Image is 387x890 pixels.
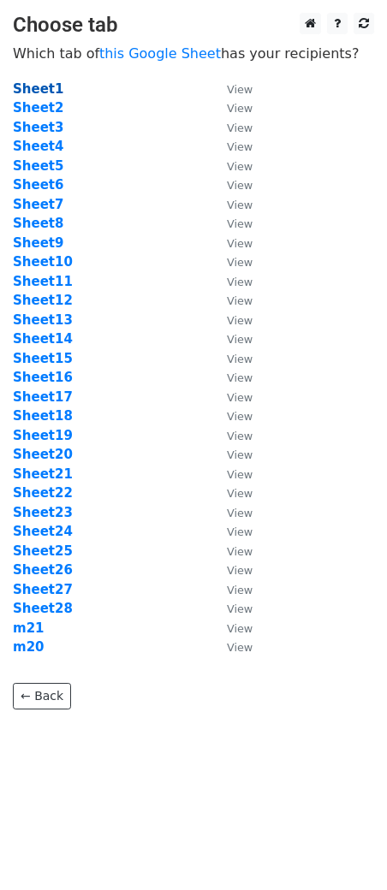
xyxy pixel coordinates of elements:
[227,217,253,230] small: View
[13,639,45,655] strong: m20
[210,331,253,347] a: View
[227,179,253,192] small: View
[13,177,63,193] a: Sheet6
[210,639,253,655] a: View
[227,353,253,365] small: View
[227,102,253,115] small: View
[13,447,73,462] strong: Sheet20
[227,276,253,288] small: View
[13,524,73,539] a: Sheet24
[99,45,221,62] a: this Google Sheet
[210,447,253,462] a: View
[13,351,73,366] strong: Sheet15
[227,410,253,423] small: View
[210,120,253,135] a: View
[13,235,63,251] a: Sheet9
[210,582,253,597] a: View
[13,543,73,559] a: Sheet25
[210,428,253,443] a: View
[13,293,73,308] a: Sheet12
[210,485,253,501] a: View
[227,314,253,327] small: View
[227,507,253,519] small: View
[13,683,71,709] a: ← Back
[210,620,253,636] a: View
[13,562,73,578] a: Sheet26
[210,524,253,539] a: View
[13,44,374,62] p: Which tab of has your recipients?
[227,584,253,596] small: View
[13,312,73,328] a: Sheet13
[227,237,253,250] small: View
[13,601,73,616] strong: Sheet28
[210,274,253,289] a: View
[13,389,73,405] a: Sheet17
[227,448,253,461] small: View
[227,622,253,635] small: View
[13,582,73,597] strong: Sheet27
[13,505,73,520] a: Sheet23
[210,408,253,424] a: View
[13,274,73,289] a: Sheet11
[210,254,253,270] a: View
[210,389,253,405] a: View
[227,525,253,538] small: View
[210,139,253,154] a: View
[210,312,253,328] a: View
[13,485,73,501] a: Sheet22
[227,122,253,134] small: View
[13,120,63,135] a: Sheet3
[210,177,253,193] a: View
[13,466,73,482] a: Sheet21
[13,81,63,97] a: Sheet1
[210,293,253,308] a: View
[210,505,253,520] a: View
[227,333,253,346] small: View
[210,351,253,366] a: View
[13,158,63,174] a: Sheet5
[210,100,253,116] a: View
[13,254,73,270] strong: Sheet10
[210,562,253,578] a: View
[13,216,63,231] a: Sheet8
[13,197,63,212] a: Sheet7
[227,487,253,500] small: View
[301,808,387,890] div: Chat Widget
[13,620,45,636] a: m21
[13,408,73,424] strong: Sheet18
[227,160,253,173] small: View
[13,331,73,347] a: Sheet14
[13,139,63,154] a: Sheet4
[13,370,73,385] a: Sheet16
[210,158,253,174] a: View
[13,100,63,116] a: Sheet2
[227,294,253,307] small: View
[210,370,253,385] a: View
[13,428,73,443] a: Sheet19
[227,602,253,615] small: View
[210,235,253,251] a: View
[227,83,253,96] small: View
[227,371,253,384] small: View
[227,641,253,654] small: View
[227,199,253,211] small: View
[210,197,253,212] a: View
